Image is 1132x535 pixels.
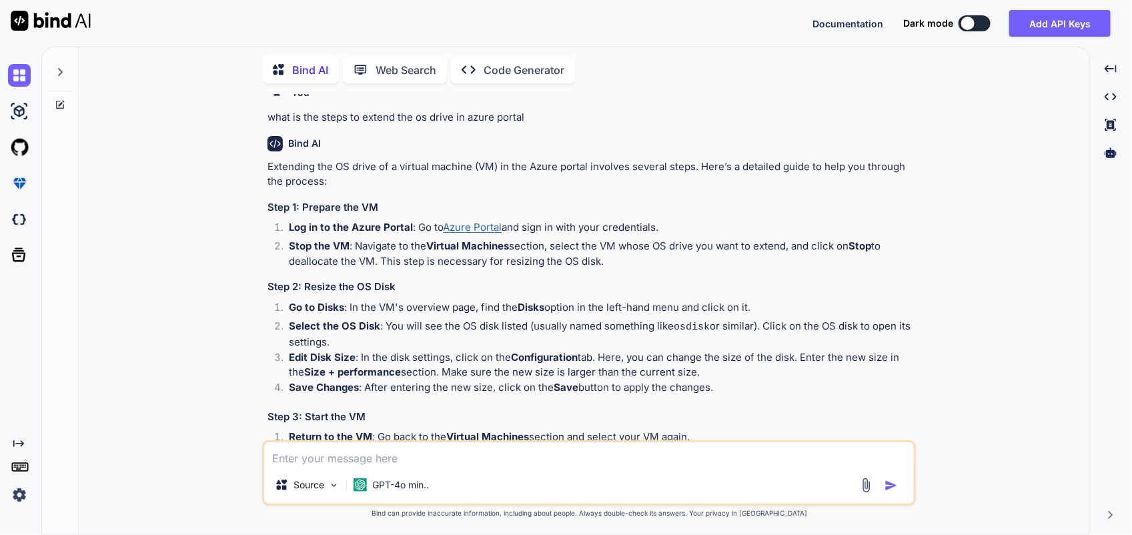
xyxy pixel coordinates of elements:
img: GPT-4o mini [354,478,367,492]
strong: Go to Disks [289,301,344,314]
strong: Disks [518,301,544,314]
img: Bind AI [11,11,91,31]
img: chat [8,64,31,87]
img: githubLight [8,136,31,159]
strong: Virtual Machines [426,239,509,252]
strong: Log in to the Azure Portal [289,221,413,233]
button: Documentation [812,17,883,31]
h3: Step 2: Resize the OS Disk [267,280,913,295]
strong: Save [554,381,578,394]
li: : You will see the OS disk listed (usually named something like or similar). Click on the OS disk... [278,319,913,350]
strong: Return to the VM [289,430,372,443]
p: Bind AI [292,62,328,78]
img: icon [885,479,898,492]
h3: Step 3: Start the VM [267,410,913,425]
p: what is the steps to extend the os drive in azure portal [267,110,913,125]
strong: Stop [848,239,871,252]
button: Add API Keys [1009,10,1111,37]
li: : Navigate to the section, select the VM whose OS drive you want to extend, and click on to deall... [278,239,913,269]
h6: Bind AI [288,137,321,150]
code: osdisk [674,322,710,333]
strong: Configuration [511,351,578,364]
p: Web Search [376,62,436,78]
strong: Save Changes [289,381,359,394]
span: Documentation [812,18,883,29]
strong: Stop the VM [289,239,350,252]
p: Source [294,478,324,492]
p: GPT-4o min.. [372,478,429,492]
p: Code Generator [484,62,564,78]
img: Pick Models [328,480,340,491]
span: Dark mode [903,17,953,30]
li: : Go back to the section and select your VM again. [278,430,913,448]
strong: Select the OS Disk [289,320,380,332]
li: : Go to and sign in with your credentials. [278,220,913,239]
strong: Size + performance [304,366,401,378]
li: : After entering the new size, click on the button to apply the changes. [278,380,913,399]
img: ai-studio [8,100,31,123]
p: Extending the OS drive of a virtual machine (VM) in the Azure portal involves several steps. Here... [267,159,913,189]
h3: Step 1: Prepare the VM [267,200,913,215]
img: settings [8,484,31,506]
strong: Edit Disk Size [289,351,356,364]
li: : In the VM's overview page, find the option in the left-hand menu and click on it. [278,300,913,319]
a: Azure Portal [443,221,502,233]
li: : In the disk settings, click on the tab. Here, you can change the size of the disk. Enter the ne... [278,350,913,380]
img: attachment [859,478,874,493]
p: Bind can provide inaccurate information, including about people. Always double-check its answers.... [262,508,916,518]
img: premium [8,172,31,195]
strong: Virtual Machines [446,430,529,443]
img: darkCloudIdeIcon [8,208,31,231]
